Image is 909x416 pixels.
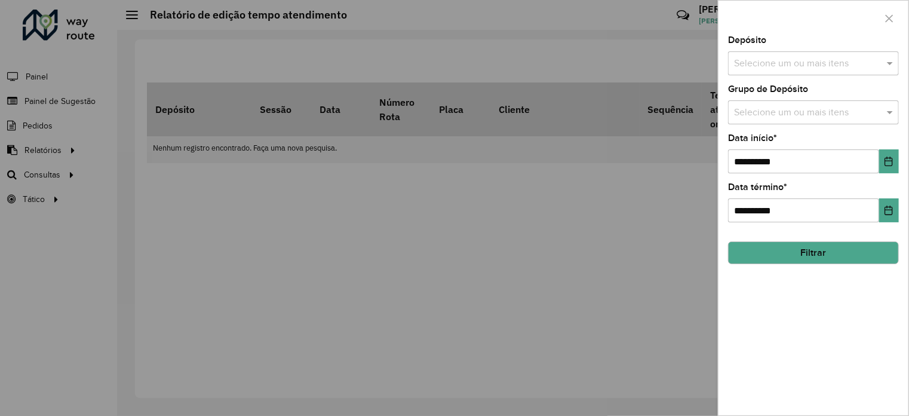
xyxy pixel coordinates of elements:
label: Data término [728,180,787,194]
button: Choose Date [879,198,899,222]
button: Filtrar [728,241,899,264]
button: Choose Date [879,149,899,173]
label: Depósito [728,33,766,47]
label: Grupo de Depósito [728,82,808,96]
label: Data início [728,131,777,145]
